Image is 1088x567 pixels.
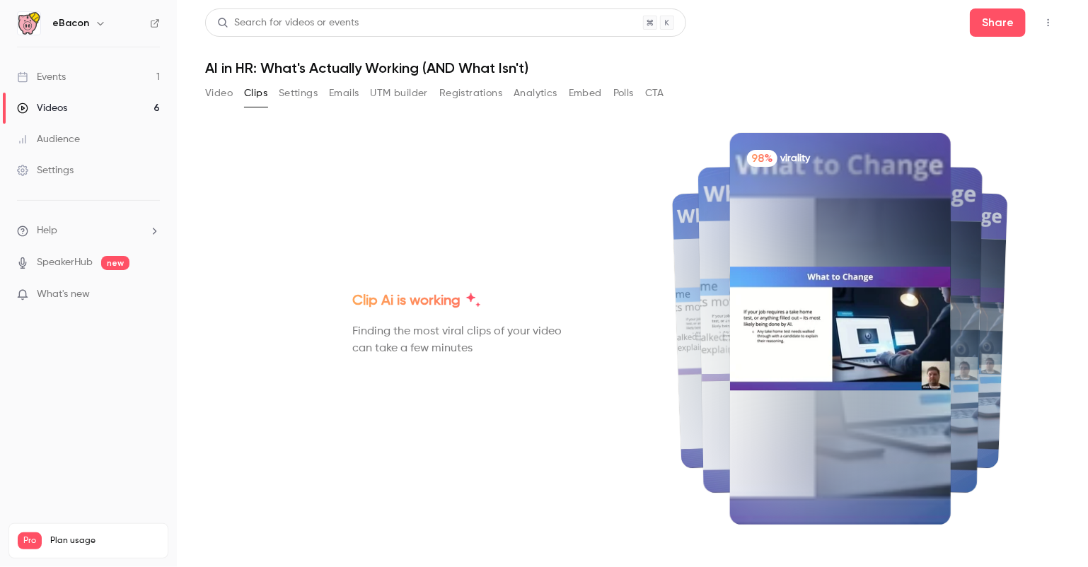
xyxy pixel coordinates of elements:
[780,151,810,165] span: virality
[970,8,1026,37] button: Share
[17,101,67,115] div: Videos
[17,132,80,146] div: Audience
[50,535,159,546] span: Plan usage
[143,288,160,301] iframe: Noticeable Trigger
[439,82,502,105] button: Registrations
[613,82,634,105] button: Polls
[37,287,90,302] span: What's new
[101,256,129,270] span: new
[569,82,602,105] button: Embed
[1037,11,1060,34] button: Top Bar Actions
[279,82,318,105] button: Settings
[371,82,428,105] button: UTM builder
[17,223,160,238] li: help-dropdown-opener
[747,148,777,165] span: 98%
[52,16,89,30] h6: eBacon
[17,163,74,177] div: Settings
[514,82,557,105] button: Analytics
[352,291,461,312] span: Clip Ai is working
[329,82,359,105] button: Emails
[17,70,66,84] div: Events
[37,255,93,270] a: SpeakerHub
[217,16,359,30] div: Search for videos or events
[352,323,565,357] p: Finding the most viral clips of your video can take a few minutes
[18,12,40,35] img: eBacon
[205,82,233,105] button: Video
[37,223,57,238] span: Help
[244,82,267,105] button: Clips
[645,82,664,105] button: CTA
[205,59,1060,76] h1: AI in HR: What's Actually Working (AND What Isn't)
[18,532,42,549] span: Pro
